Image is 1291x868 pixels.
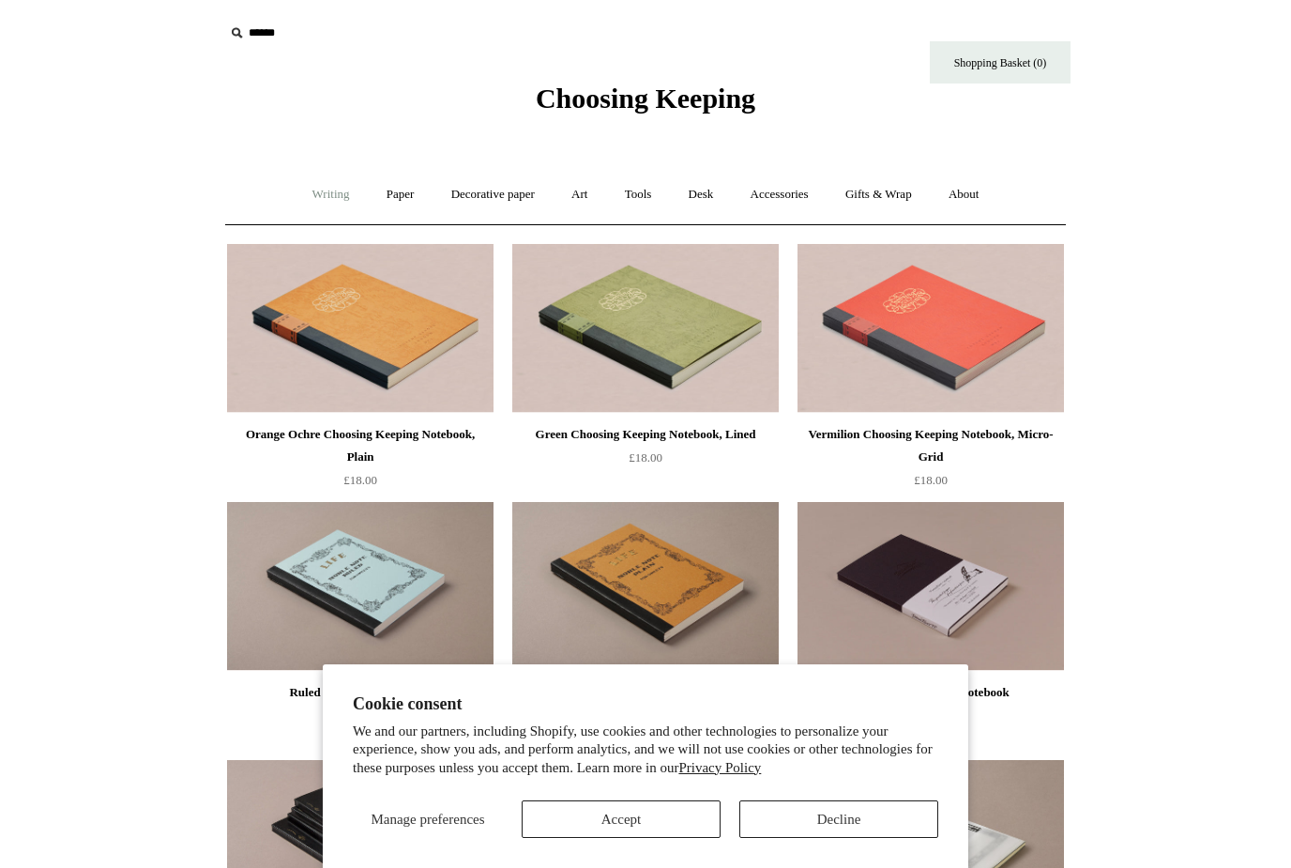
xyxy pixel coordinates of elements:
a: Accessories [734,170,826,220]
div: Ruled Life Noble Notebook [232,681,489,704]
p: We and our partners, including Shopify, use cookies and other technologies to personalize your ex... [353,723,938,778]
a: Art [554,170,604,220]
a: Paper [370,170,432,220]
img: Fabric Tomoe River Notebook [797,502,1064,671]
a: Green Choosing Keeping Notebook, Lined Green Choosing Keeping Notebook, Lined [512,244,779,413]
div: Orange Ochre Choosing Keeping Notebook, Plain [232,423,489,468]
a: Orange Ochre Choosing Keeping Notebook, Plain £18.00 [227,423,494,500]
span: Choosing Keeping [536,83,755,114]
img: Orange Ochre Choosing Keeping Notebook, Plain [227,244,494,413]
a: Gifts & Wrap [828,170,929,220]
a: Vermilion Choosing Keeping Notebook, Micro-Grid £18.00 [797,423,1064,500]
a: Plain Life Noble Notebook Plain Life Noble Notebook [512,502,779,671]
a: Privacy Policy [678,760,761,775]
button: Decline [739,800,938,838]
button: Accept [522,800,721,838]
a: Vermilion Choosing Keeping Notebook, Micro-Grid Vermilion Choosing Keeping Notebook, Micro-Grid [797,244,1064,413]
div: Green Choosing Keeping Notebook, Lined [517,423,774,446]
a: Desk [672,170,731,220]
span: £18.00 [914,473,948,487]
span: Manage preferences [371,812,484,827]
a: Choosing Keeping [536,98,755,111]
a: Decorative paper [434,170,552,220]
span: £18.00 [343,473,377,487]
img: Ruled Life Noble Notebook [227,502,494,671]
span: £18.00 [629,450,662,464]
a: Green Choosing Keeping Notebook, Lined £18.00 [512,423,779,500]
a: About [932,170,996,220]
a: Fabric Tomoe River Notebook Fabric Tomoe River Notebook [797,502,1064,671]
a: Shopping Basket (0) [930,41,1071,84]
a: Ruled Life Noble Notebook Ruled Life Noble Notebook [227,502,494,671]
img: Plain Life Noble Notebook [512,502,779,671]
h2: Cookie consent [353,694,938,714]
a: Ruled Life Noble Notebook from£12.00 [227,681,494,758]
img: Green Choosing Keeping Notebook, Lined [512,244,779,413]
button: Manage preferences [353,800,503,838]
a: Orange Ochre Choosing Keeping Notebook, Plain Orange Ochre Choosing Keeping Notebook, Plain [227,244,494,413]
div: Vermilion Choosing Keeping Notebook, Micro-Grid [802,423,1059,468]
a: Tools [608,170,669,220]
img: Vermilion Choosing Keeping Notebook, Micro-Grid [797,244,1064,413]
a: Writing [296,170,367,220]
